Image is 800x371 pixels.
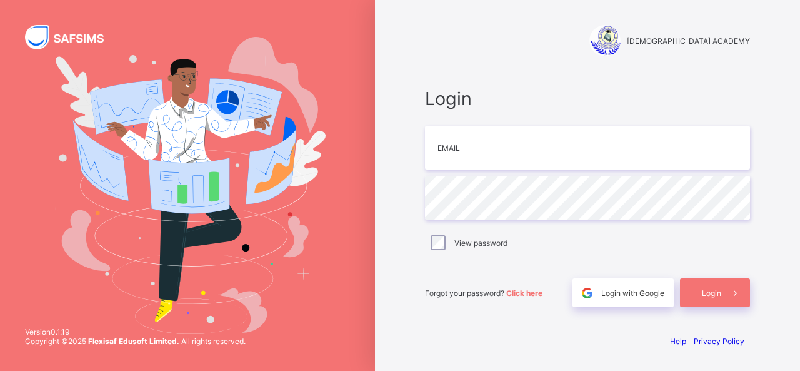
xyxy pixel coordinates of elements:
label: View password [454,238,507,248]
img: google.396cfc9801f0270233282035f929180a.svg [580,286,594,300]
strong: Flexisaf Edusoft Limited. [88,337,179,346]
img: SAFSIMS Logo [25,25,119,49]
a: Privacy Policy [694,337,744,346]
a: Help [670,337,686,346]
span: Copyright © 2025 All rights reserved. [25,337,246,346]
img: Hero Image [49,37,325,333]
span: Version 0.1.19 [25,327,246,337]
a: Click here [506,288,542,298]
span: Forgot your password? [425,288,542,298]
span: Login [702,288,721,298]
span: Login with Google [601,288,664,298]
span: [DEMOGRAPHIC_DATA] ACADEMY [627,36,750,46]
span: Login [425,88,750,109]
